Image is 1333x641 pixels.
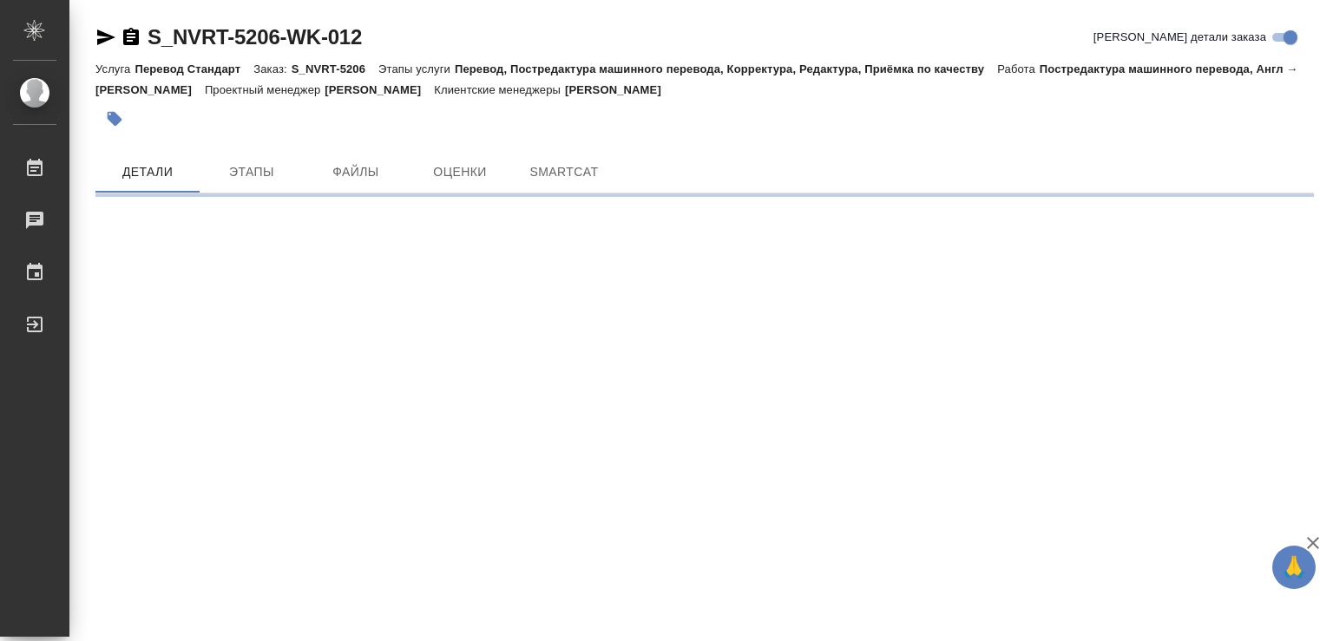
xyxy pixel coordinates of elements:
[418,161,502,183] span: Оценки
[135,62,253,75] p: Перевод Стандарт
[1272,546,1316,589] button: 🙏
[522,161,606,183] span: SmartCat
[455,62,997,75] p: Перевод, Постредактура машинного перевода, Корректура, Редактура, Приёмка по качеству
[95,27,116,48] button: Скопировать ссылку для ЯМессенджера
[434,83,565,96] p: Клиентские менеджеры
[997,62,1040,75] p: Работа
[325,83,434,96] p: [PERSON_NAME]
[378,62,455,75] p: Этапы услуги
[1093,29,1266,46] span: [PERSON_NAME] детали заказа
[106,161,189,183] span: Детали
[121,27,141,48] button: Скопировать ссылку
[1279,549,1309,585] span: 🙏
[565,83,674,96] p: [PERSON_NAME]
[292,62,378,75] p: S_NVRT-5206
[95,100,134,138] button: Добавить тэг
[253,62,291,75] p: Заказ:
[210,161,293,183] span: Этапы
[95,62,135,75] p: Услуга
[148,25,362,49] a: S_NVRT-5206-WK-012
[314,161,397,183] span: Файлы
[205,83,325,96] p: Проектный менеджер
